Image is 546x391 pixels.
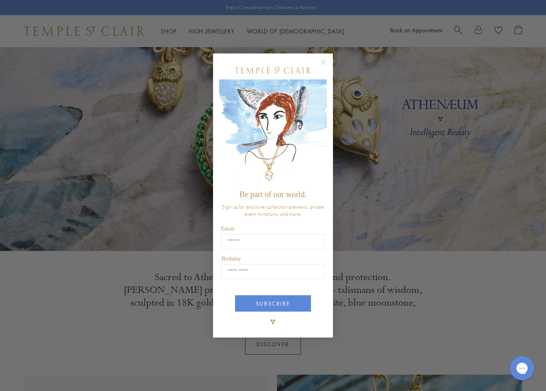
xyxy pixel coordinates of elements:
button: SUBSCRIBE [235,295,311,312]
iframe: Gorgias live chat messenger [506,353,538,383]
img: c4a9eb12-d91a-4d4a-8ee0-386386f4f338.jpeg [219,79,327,186]
span: Birthday [221,256,241,262]
span: Email [221,226,234,232]
span: Be part of our world. [239,190,307,199]
input: Email [221,234,325,249]
span: Sign up for exclusive collection previews, private event invitations, and more. [222,203,324,217]
img: TSC [265,314,281,330]
button: Close dialog [323,61,333,71]
img: Temple St. Clair [235,67,311,73]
